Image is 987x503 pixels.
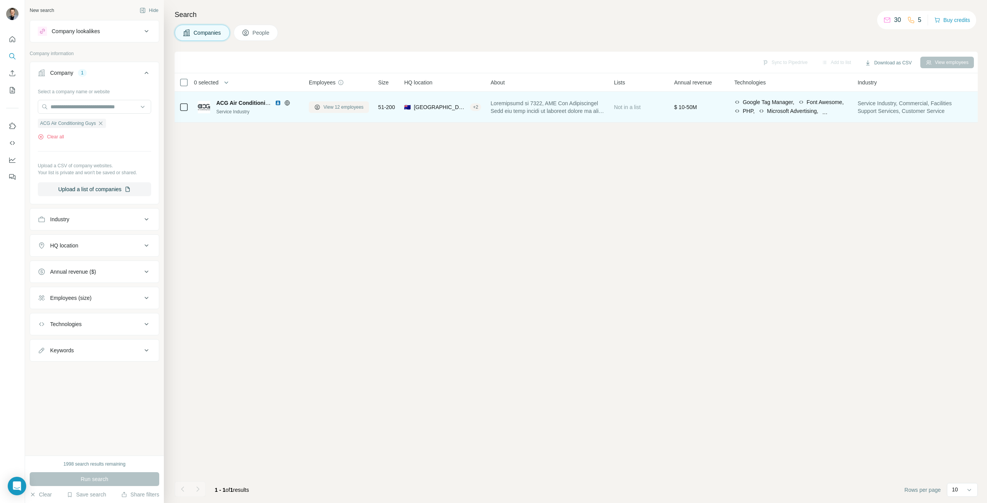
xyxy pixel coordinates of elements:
button: My lists [6,83,19,97]
button: Save search [67,491,106,498]
span: Employees [309,79,335,86]
button: Quick start [6,32,19,46]
span: Rows per page [904,486,941,494]
span: Technologies [734,79,766,86]
p: 10 [952,486,958,493]
button: Share filters [121,491,159,498]
button: Clear [30,491,52,498]
div: Annual revenue ($) [50,268,96,276]
div: Open Intercom Messenger [8,477,26,495]
div: Technologies [50,320,82,328]
button: HQ location [30,236,159,255]
p: 5 [918,15,921,25]
span: PHP, [743,107,755,115]
span: 0 selected [194,79,219,86]
span: HQ location [404,79,432,86]
span: 51-200 [378,103,395,111]
div: 1 [78,69,87,76]
button: Search [6,49,19,63]
span: About [490,79,505,86]
span: results [215,487,249,493]
button: Use Surfe API [6,136,19,150]
div: Company lookalikes [52,27,100,35]
button: Hide [134,5,164,16]
div: 1998 search results remaining [64,461,126,468]
p: 30 [894,15,901,25]
span: 1 - 1 [215,487,226,493]
button: Employees (size) [30,289,159,307]
button: Buy credits [934,15,970,25]
p: Your list is private and won't be saved or shared. [38,169,151,176]
span: Annual revenue [674,79,712,86]
button: Upload a list of companies [38,182,151,196]
button: Enrich CSV [6,66,19,80]
div: Keywords [50,347,74,354]
span: Google Tag Manager, [743,98,794,106]
button: Keywords [30,341,159,360]
span: ACG Air Conditioning Guys [216,100,287,106]
div: + 2 [470,104,482,111]
span: 🇦🇺 [404,103,411,111]
p: Company information [30,50,159,57]
button: Dashboard [6,153,19,167]
span: 1 [230,487,233,493]
img: LinkedIn logo [275,100,281,106]
button: Company1 [30,64,159,85]
button: View 12 employees [309,101,369,113]
div: Select a company name or website [38,85,151,95]
span: Microsoft Advertising, [767,107,818,115]
span: of [226,487,230,493]
button: Industry [30,210,159,229]
span: Companies [194,29,222,37]
span: Service Industry, Commercial, Facilities Support Services, Customer Service [857,99,972,115]
button: Company lookalikes [30,22,159,40]
span: People [253,29,270,37]
span: ACG Air Conditioning Guys [40,120,96,127]
span: Industry [857,79,877,86]
div: Industry [50,215,69,223]
h4: Search [175,9,978,20]
p: Upload a CSV of company websites. [38,162,151,169]
span: Font Awesome, [807,98,844,106]
span: $ 10-50M [674,104,697,110]
button: Annual revenue ($) [30,262,159,281]
button: Feedback [6,170,19,184]
button: Download as CSV [859,57,917,69]
span: Size [378,79,389,86]
span: View 12 employees [323,104,364,111]
div: Employees (size) [50,294,91,302]
span: Lists [614,79,625,86]
span: Not in a list [614,104,640,110]
img: Logo of ACG Air Conditioning Guys [198,101,210,113]
span: Loremipsumd si 7322, AME Con Adipiscingel Sedd eiu temp incidi ut laboreet dolore ma ali enimad, ... [490,99,605,115]
span: [GEOGRAPHIC_DATA], [GEOGRAPHIC_DATA] [414,103,467,111]
img: Avatar [6,8,19,20]
div: Company [50,69,73,77]
div: Service Industry [216,108,300,115]
button: Use Surfe on LinkedIn [6,119,19,133]
button: Technologies [30,315,159,333]
button: Clear all [38,133,64,140]
div: New search [30,7,54,14]
div: HQ location [50,242,78,249]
